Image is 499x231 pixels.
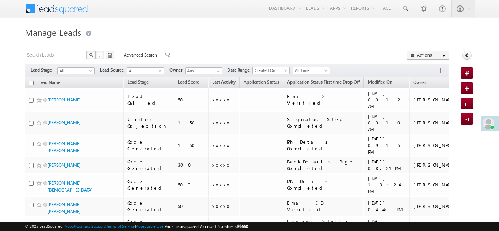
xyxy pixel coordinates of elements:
span: Lead Score [178,79,199,85]
div: [DATE] 09:12 AM [368,90,406,109]
div: Code Generated [127,178,171,191]
span: xxxxx [212,203,231,209]
div: Email ID Verified [287,200,361,213]
a: [PERSON_NAME] [PERSON_NAME] [47,202,81,214]
a: All [127,67,164,74]
div: 50 [178,96,205,103]
div: [PERSON_NAME] [413,222,461,228]
div: Signature Step Completed [287,116,361,129]
span: xxxxx [212,142,231,148]
input: Type to Search [185,67,222,74]
a: Modified On [364,78,396,88]
div: [PERSON_NAME] [413,181,461,188]
a: Acceptable Use [136,224,164,228]
div: [PERSON_NAME] [413,162,461,168]
a: All Time [293,67,330,74]
div: 150 [178,142,205,149]
span: xxxxx [212,119,231,126]
span: Advanced Search [124,52,159,58]
span: Application Status [244,79,279,85]
img: Search [89,53,93,57]
span: Modified On [368,79,392,85]
div: 550 [178,222,205,228]
span: xxxxx [212,222,231,228]
div: 150 [178,119,205,126]
div: [PERSON_NAME] [413,119,461,126]
a: Lead Score [174,78,203,88]
div: Code Generated [127,139,171,152]
span: Lead Stage [31,67,57,73]
a: About [65,224,75,228]
span: Your Leadsquared Account Number is [165,224,248,229]
a: [PERSON_NAME] [47,162,81,168]
a: Application Status First time Drop Off [283,78,363,88]
a: [PERSON_NAME] [PERSON_NAME] [47,141,81,153]
a: Contact Support [76,224,105,228]
span: 39660 [237,224,248,229]
div: Code Generated [127,200,171,213]
span: All [58,68,92,74]
span: Owner [169,67,185,73]
div: BankDetails Page Completed [287,158,361,172]
span: xxxxx [212,162,231,168]
span: Lead Stage [127,79,149,85]
button: Actions [407,51,449,60]
a: All [57,67,95,74]
div: Email ID Verified [287,93,361,106]
a: Application Status [240,78,283,88]
div: Code Generated [127,158,171,172]
div: [PERSON_NAME] [413,142,461,149]
div: Under Objection [127,116,171,129]
div: [DATE] 04:40 PM [368,200,406,213]
span: Owner [413,80,426,85]
span: ? [98,52,102,58]
span: Created On [253,67,287,74]
div: [DATE] 09:10 AM [368,113,406,132]
a: Show All Items [213,68,222,75]
div: Lead Called [127,93,171,106]
div: [PERSON_NAME] [413,203,461,209]
span: Manage Leads [25,26,81,38]
div: 50 [178,203,205,209]
button: ? [95,51,104,59]
div: PAN Details Completed [287,139,361,152]
a: Created On [252,67,290,74]
span: xxxxx [212,96,231,103]
a: Lead Name [35,78,64,88]
div: 300 [178,162,205,168]
span: © 2025 LeadSquared | | | | | [25,223,248,230]
a: Last Activity [209,78,239,88]
a: [PERSON_NAME] [47,97,81,103]
a: [PERSON_NAME][DEMOGRAPHIC_DATA] [47,180,93,193]
div: [DATE] 08:54 PM [368,158,406,172]
span: Lead Source [100,67,127,73]
a: [PERSON_NAME] [47,120,81,125]
a: Terms of Service [106,224,135,228]
div: [DATE] 09:15 PM [368,135,406,155]
span: All [127,68,162,74]
span: Date Range [227,67,252,73]
input: Check all records [29,81,34,85]
span: xxxxx [212,181,231,188]
span: Application Status First time Drop Off [287,79,360,85]
span: All Time [293,67,328,74]
a: Lead Stage [124,78,152,88]
div: [PERSON_NAME] [413,96,461,103]
div: 500 [178,181,205,188]
div: [DATE] 10:24 PM [368,175,406,195]
div: PAN Details Completed [287,178,361,191]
